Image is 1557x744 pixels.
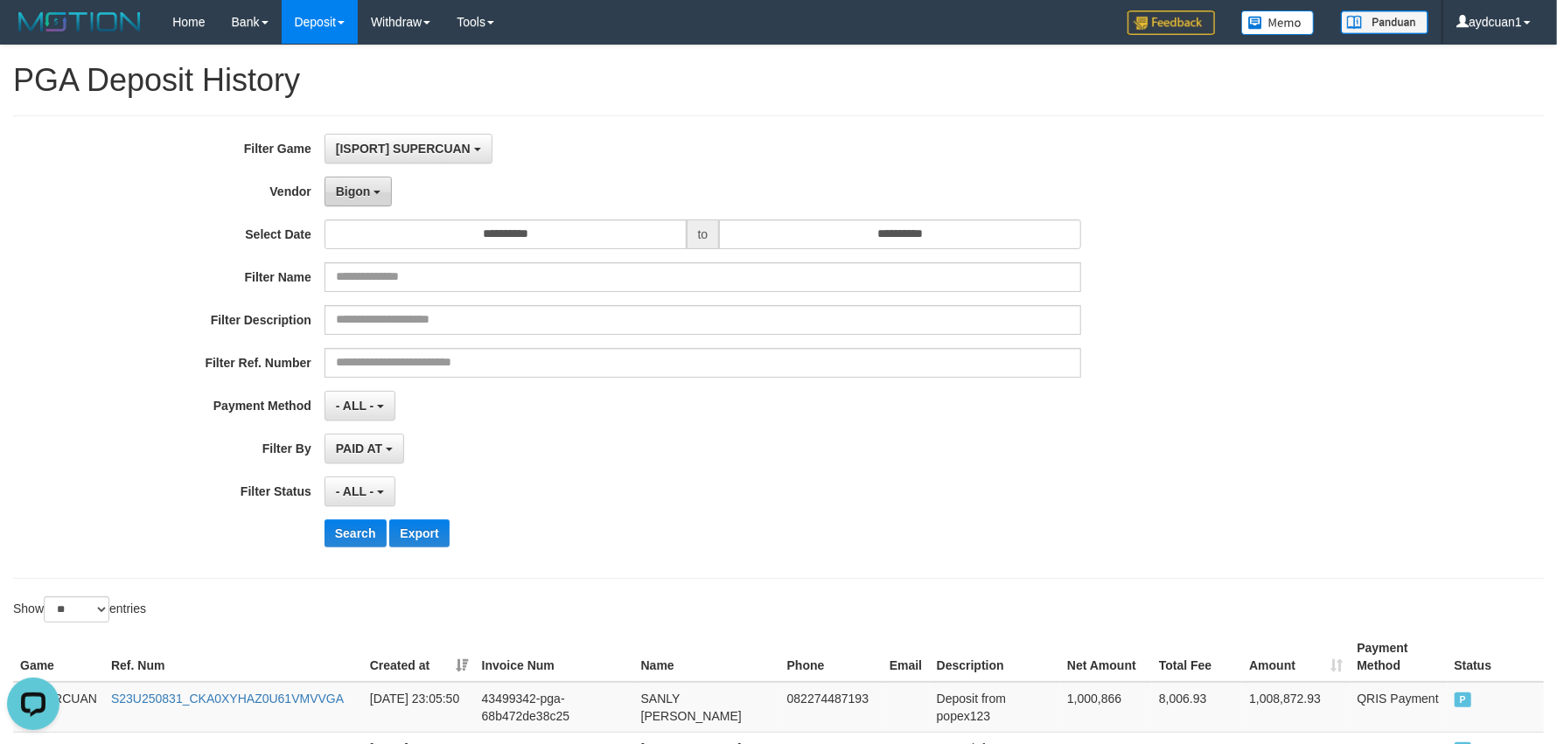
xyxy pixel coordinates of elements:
[325,134,492,163] button: [ISPORT] SUPERCUAN
[1351,682,1448,733] td: QRIS Payment
[336,142,471,156] span: [ISPORT] SUPERCUAN
[13,632,104,682] th: Game
[1060,632,1152,682] th: Net Amount
[1060,682,1152,733] td: 1,000,866
[1455,692,1472,707] span: PAID
[1128,10,1215,35] img: Feedback.jpg
[389,519,449,547] button: Export
[363,632,475,682] th: Created at: activate to sort column ascending
[634,632,780,682] th: Name
[1152,632,1242,682] th: Total Fee
[634,682,780,733] td: SANLY [PERSON_NAME]
[1351,632,1448,682] th: Payment Method
[1242,632,1350,682] th: Amount: activate to sort column ascending
[13,9,146,35] img: MOTION_logo.png
[930,682,1060,733] td: Deposit from popex123
[930,632,1060,682] th: Description
[1242,682,1350,733] td: 1,008,872.93
[325,519,387,547] button: Search
[111,692,344,706] a: S23U250831_CKA0XYHAZ0U61VMVVGA
[883,632,930,682] th: Email
[336,184,371,198] span: Bigon
[7,7,59,59] button: Open LiveChat chat widget
[1152,682,1242,733] td: 8,006.93
[336,442,382,455] span: PAID AT
[780,632,883,682] th: Phone
[475,632,634,682] th: Invoice Num
[325,434,404,463] button: PAID AT
[325,476,395,506] button: - ALL -
[336,399,374,413] span: - ALL -
[336,484,374,498] span: - ALL -
[325,391,395,421] button: - ALL -
[325,177,393,206] button: Bigon
[13,63,1544,98] h1: PGA Deposit History
[687,219,720,249] span: to
[475,682,634,733] td: 43499342-pga-68b472de38c25
[1448,632,1544,682] th: Status
[363,682,475,733] td: [DATE] 23:05:50
[44,596,109,622] select: Showentries
[1341,10,1428,34] img: panduan.png
[13,596,146,622] label: Show entries
[780,682,883,733] td: 082274487193
[1241,10,1315,35] img: Button%20Memo.svg
[104,632,363,682] th: Ref. Num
